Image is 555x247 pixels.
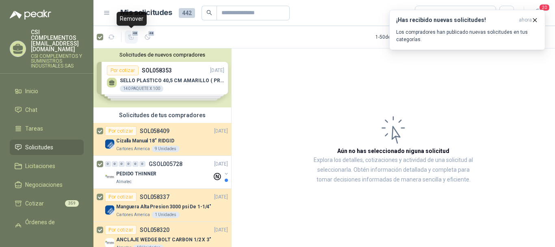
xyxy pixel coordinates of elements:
p: [DATE] [214,193,228,201]
button: 48 [125,31,138,44]
p: Manguera Alta Presion 3000 psi De 1-1/4" [116,203,211,211]
div: 0 [119,161,125,167]
span: 20 [539,4,550,11]
span: 48 [131,30,139,37]
span: Solicitudes [25,143,53,152]
p: PEDIDO THINNER [116,170,156,178]
a: Inicio [10,83,84,99]
div: Por cotizar [105,126,137,136]
span: Chat [25,105,37,114]
p: Cartones America [116,212,150,218]
p: Almatec [116,179,132,185]
img: Logo peakr [10,10,51,20]
span: ahora [519,17,532,24]
a: Por cotizarSOL058337[DATE] Company LogoManguera Alta Presion 3000 psi De 1-1/4"Cartones America1 ... [93,189,231,222]
div: 0 [126,161,132,167]
p: [DATE] [214,226,228,234]
div: Remover [117,12,147,26]
p: SOL058409 [140,128,169,134]
a: Órdenes de Compra [10,214,84,239]
p: Los compradores han publicado nuevas solicitudes en tus categorías. [396,28,538,43]
span: Negociaciones [25,180,63,189]
div: 1 - 50 de 335 [375,31,425,44]
div: 0 [132,161,139,167]
p: CSI COMPLEMENTOS [EMAIL_ADDRESS][DOMAIN_NAME] [31,29,84,52]
h3: ¡Has recibido nuevas solicitudes! [396,17,516,24]
span: 48 [147,30,155,37]
div: 9 Unidades [152,146,180,152]
button: ¡Has recibido nuevas solicitudes!ahora Los compradores han publicado nuevas solicitudes en tus ca... [389,10,545,50]
a: Solicitudes [10,140,84,155]
img: Company Logo [105,139,115,149]
div: Por cotizar [105,192,137,202]
div: 1 Unidades [152,212,180,218]
p: SOL058320 [140,227,169,233]
p: ANCLAJE WEDGE BOLT CARBON 1/2 X 3" [116,236,211,244]
span: 359 [65,200,79,207]
p: SOL058337 [140,194,169,200]
a: Tareas [10,121,84,136]
div: Por cotizar [105,225,137,235]
span: 442 [179,8,195,18]
button: 48 [141,31,154,44]
a: 0 0 0 0 0 0 GSOL005728[DATE] Company LogoPEDIDO THINNERAlmatec [105,159,230,185]
span: Tareas [25,124,43,133]
h3: Aún no has seleccionado niguna solicitud [337,146,449,155]
a: Cotizar359 [10,196,84,211]
span: Cotizar [25,199,44,208]
div: Solicitudes de nuevos compradoresPor cotizarSOL058353[DATE] SELLO PLASTICO 40,5 CM AMARILLO ( PRE... [93,48,231,107]
span: Licitaciones [25,162,55,170]
span: search [206,10,212,15]
p: Cizalla Manual 18" RIDGID [116,137,174,145]
p: Cartones America [116,146,150,152]
div: 0 [139,161,145,167]
div: 0 [112,161,118,167]
span: Órdenes de Compra [25,218,76,236]
img: Company Logo [105,172,115,182]
button: 20 [531,6,545,20]
h1: Mis solicitudes [120,7,172,19]
p: [DATE] [214,127,228,135]
p: GSOL005728 [149,161,182,167]
p: Explora los detalles, cotizaciones y actividad de una solicitud al seleccionarla. Obtén informaci... [313,155,474,185]
div: 0 [105,161,111,167]
p: CSI COMPLEMENTOS Y SUMINISTROS INDUSTRIALES SAS [31,54,84,68]
span: Inicio [25,87,38,96]
a: Por cotizarSOL058409[DATE] Company LogoCizalla Manual 18" RIDGIDCartones America9 Unidades [93,123,231,156]
p: [DATE] [214,160,228,168]
div: Solicitudes de tus compradores [93,107,231,123]
a: Chat [10,102,84,118]
div: Todas [420,9,437,17]
a: Negociaciones [10,177,84,192]
button: Solicitudes de nuevos compradores [97,52,228,58]
img: Company Logo [105,205,115,215]
a: Licitaciones [10,158,84,174]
